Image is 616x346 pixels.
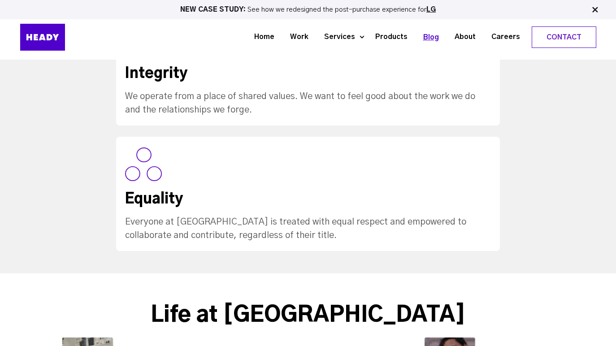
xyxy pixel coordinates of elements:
a: Home [243,29,279,46]
div: Integrity [125,65,436,82]
img: Close Bar [590,5,599,14]
a: Work [279,29,313,46]
strong: NEW CASE STUDY: [180,6,247,13]
a: Products [364,29,412,46]
div: Equality [125,190,436,208]
a: LG [426,6,436,13]
a: Contact [532,27,596,48]
a: About [443,29,480,46]
img: Heady_Logo_Web-01 (1) [20,24,65,51]
img: Property 1=Variant8 [125,146,162,183]
div: Everyone at [GEOGRAPHIC_DATA] is treated with equal respect and empowered to collaborate and cont... [125,215,491,242]
a: Careers [480,29,525,46]
p: See how we redesigned the post-purchase experience for [4,6,612,13]
div: Navigation Menu [87,26,596,48]
a: Blog [412,29,443,46]
div: We operate from a place of shared values. We want to feel good about the work we do and the relat... [125,90,491,117]
a: Services [313,29,360,46]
